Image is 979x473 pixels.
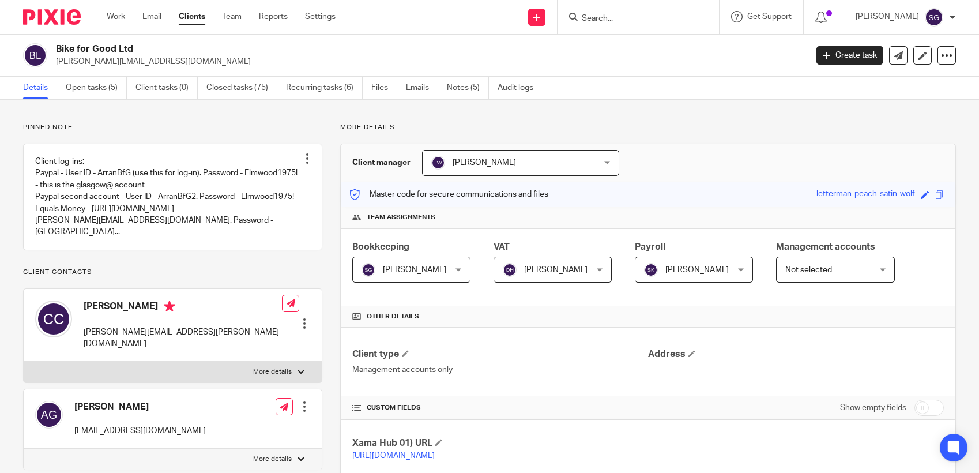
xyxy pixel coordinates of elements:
[776,242,875,251] span: Management accounts
[498,77,542,99] a: Audit logs
[23,268,322,277] p: Client contacts
[431,156,445,170] img: svg%3E
[206,77,277,99] a: Closed tasks (75)
[142,11,161,22] a: Email
[107,11,125,22] a: Work
[856,11,919,22] p: [PERSON_NAME]
[635,242,665,251] span: Payroll
[581,14,684,24] input: Search
[84,326,282,350] p: [PERSON_NAME][EMAIL_ADDRESS][PERSON_NAME][DOMAIN_NAME]
[644,263,658,277] img: svg%3E
[253,455,292,464] p: More details
[362,263,375,277] img: svg%3E
[23,77,57,99] a: Details
[352,437,648,449] h4: Xama Hub 01) URL
[286,77,363,99] a: Recurring tasks (6)
[35,401,63,429] img: svg%3E
[164,301,175,312] i: Primary
[494,242,510,251] span: VAT
[259,11,288,22] a: Reports
[84,301,282,315] h4: [PERSON_NAME]
[352,452,435,460] a: [URL][DOMAIN_NAME]
[371,77,397,99] a: Files
[367,312,419,321] span: Other details
[179,11,205,22] a: Clients
[74,425,206,437] p: [EMAIL_ADDRESS][DOMAIN_NAME]
[305,11,336,22] a: Settings
[135,77,198,99] a: Client tasks (0)
[352,348,648,361] h4: Client type
[56,43,650,55] h2: Bike for Good Ltd
[352,403,648,412] h4: CUSTOM FIELDS
[524,266,588,274] span: [PERSON_NAME]
[23,9,81,25] img: Pixie
[503,263,517,277] img: svg%3E
[223,11,242,22] a: Team
[453,159,516,167] span: [PERSON_NAME]
[447,77,489,99] a: Notes (5)
[74,401,206,413] h4: [PERSON_NAME]
[66,77,127,99] a: Open tasks (5)
[816,188,915,201] div: letterman-peach-satin-wolf
[383,266,446,274] span: [PERSON_NAME]
[665,266,729,274] span: [PERSON_NAME]
[816,46,883,65] a: Create task
[925,8,943,27] img: svg%3E
[367,213,435,222] span: Team assignments
[747,13,792,21] span: Get Support
[352,364,648,376] p: Management accounts only
[352,242,409,251] span: Bookkeeping
[349,189,548,200] p: Master code for secure communications and files
[352,157,411,168] h3: Client manager
[23,123,322,132] p: Pinned note
[253,367,292,377] p: More details
[35,301,72,337] img: svg%3E
[340,123,956,132] p: More details
[785,266,832,274] span: Not selected
[23,43,47,67] img: svg%3E
[56,56,799,67] p: [PERSON_NAME][EMAIL_ADDRESS][DOMAIN_NAME]
[648,348,944,361] h4: Address
[840,402,906,414] label: Show empty fields
[406,77,438,99] a: Emails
